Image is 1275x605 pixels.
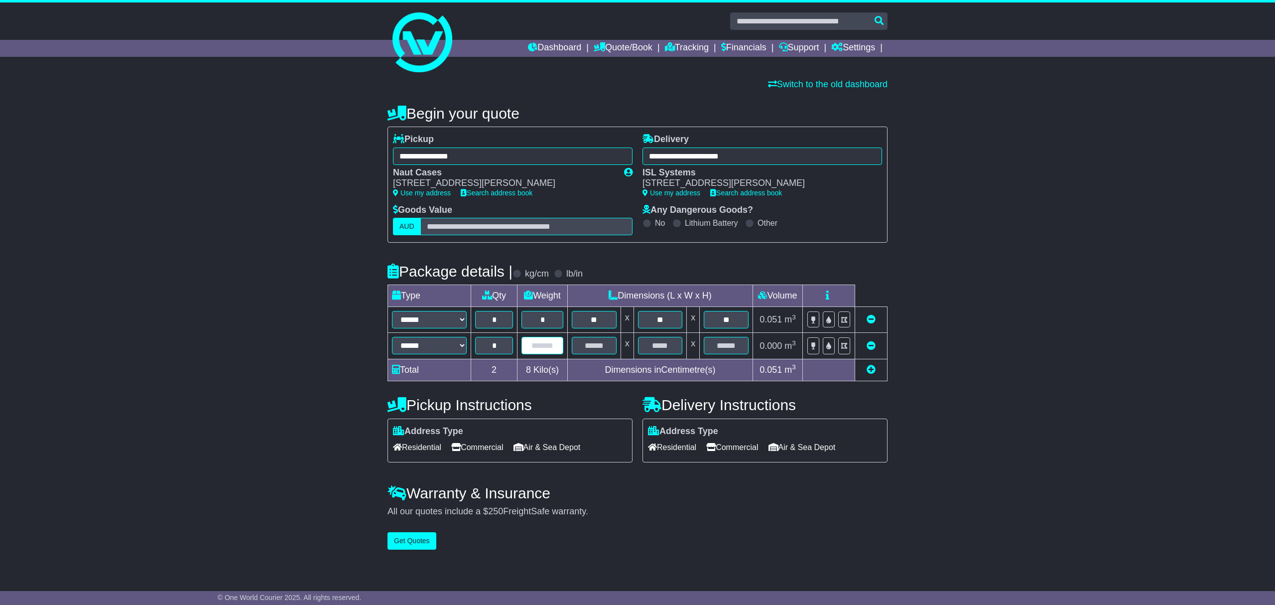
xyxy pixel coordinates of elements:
label: Lithium Battery [685,218,738,228]
span: 250 [488,506,503,516]
td: Qty [471,285,517,307]
h4: Delivery Instructions [642,397,888,413]
td: x [687,333,700,359]
a: Financials [721,40,766,57]
a: Add new item [867,365,876,375]
span: m [784,365,796,375]
td: Total [388,359,471,381]
span: 0.051 [760,314,782,324]
label: Pickup [393,134,434,145]
span: Residential [648,440,696,455]
span: Commercial [706,440,758,455]
span: Residential [393,440,441,455]
td: Kilo(s) [517,359,568,381]
div: [STREET_ADDRESS][PERSON_NAME] [393,178,614,189]
label: No [655,218,665,228]
a: Settings [831,40,875,57]
span: m [784,341,796,351]
sup: 3 [792,363,796,371]
a: Switch to the old dashboard [768,79,888,89]
button: Get Quotes [387,532,436,550]
a: Remove this item [867,341,876,351]
span: 8 [526,365,531,375]
a: Use my address [642,189,700,197]
a: Use my address [393,189,451,197]
td: Type [388,285,471,307]
label: lb/in [566,269,583,280]
a: Search address book [710,189,782,197]
label: kg/cm [525,269,549,280]
div: All our quotes include a $ FreightSafe warranty. [387,506,888,517]
span: Commercial [451,440,503,455]
a: Tracking [665,40,709,57]
a: Dashboard [528,40,581,57]
label: Address Type [393,426,463,437]
sup: 3 [792,313,796,321]
span: Air & Sea Depot [768,440,836,455]
span: 0.051 [760,365,782,375]
label: AUD [393,218,421,235]
td: Dimensions in Centimetre(s) [567,359,753,381]
span: © One World Courier 2025. All rights reserved. [218,594,362,602]
a: Search address book [461,189,532,197]
span: m [784,314,796,324]
td: x [621,333,634,359]
h4: Pickup Instructions [387,397,633,413]
label: Any Dangerous Goods? [642,205,753,216]
td: Volume [753,285,802,307]
h4: Begin your quote [387,105,888,122]
a: Quote/Book [594,40,652,57]
td: x [621,307,634,333]
td: x [687,307,700,333]
td: 2 [471,359,517,381]
sup: 3 [792,339,796,347]
h4: Package details | [387,263,512,280]
a: Support [779,40,819,57]
span: 0.000 [760,341,782,351]
h4: Warranty & Insurance [387,485,888,501]
label: Goods Value [393,205,452,216]
label: Delivery [642,134,689,145]
span: Air & Sea Depot [513,440,581,455]
label: Other [758,218,777,228]
td: Dimensions (L x W x H) [567,285,753,307]
td: Weight [517,285,568,307]
div: Naut Cases [393,167,614,178]
a: Remove this item [867,314,876,324]
label: Address Type [648,426,718,437]
div: ISL Systems [642,167,872,178]
div: [STREET_ADDRESS][PERSON_NAME] [642,178,872,189]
